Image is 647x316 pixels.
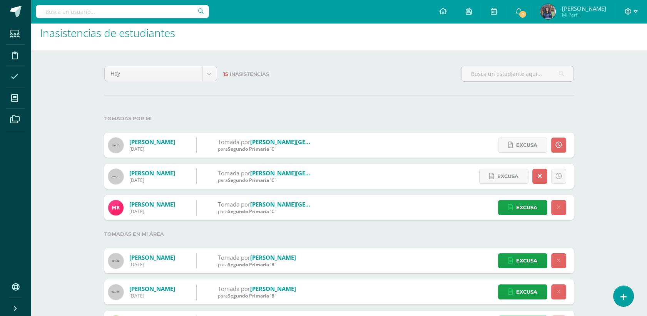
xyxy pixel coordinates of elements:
span: Tomada por [218,138,250,146]
input: Busca un estudiante aquí... [461,66,573,81]
a: [PERSON_NAME] [129,285,175,292]
span: Segundo Primaria 'B' [228,261,276,268]
div: para [218,261,296,268]
span: Tomada por [218,285,250,292]
div: para [218,146,310,152]
span: Tomada por [218,200,250,208]
a: [PERSON_NAME][GEOGRAPHIC_DATA] [250,200,355,208]
img: 60x60 [108,138,124,153]
span: Inasistencias [230,71,269,77]
a: Excusa [498,253,547,268]
a: [PERSON_NAME][GEOGRAPHIC_DATA] [250,169,355,177]
span: 1 [518,10,527,18]
a: [PERSON_NAME][GEOGRAPHIC_DATA] [250,138,355,146]
span: Segundo Primaria 'C' [228,208,276,215]
img: cce91bffab8f7a10d5845b0ce62a1cf1.png [108,200,124,215]
a: Excusa [498,284,547,299]
a: [PERSON_NAME] [129,169,175,177]
span: Segundo Primaria 'C' [228,146,276,152]
img: 60x60 [108,169,124,184]
label: Tomadas en mi área [104,226,574,242]
span: Excusa [497,169,518,183]
div: para [218,292,296,299]
img: 60x60 [108,284,124,300]
span: Excusa [516,138,537,152]
a: [PERSON_NAME] [250,285,296,292]
div: [DATE] [129,208,175,215]
label: Tomadas por mi [104,111,574,126]
a: [PERSON_NAME] [250,254,296,261]
a: Hoy [105,66,217,81]
span: Excusa [516,200,537,215]
div: para [218,177,310,183]
span: 15 [223,71,228,77]
a: [PERSON_NAME] [129,200,175,208]
a: [PERSON_NAME] [129,254,175,261]
span: Inasistencias de estudiantes [40,25,175,40]
img: 97de3abe636775f55b96517d7f939dce.png [540,4,556,19]
span: [PERSON_NAME] [562,5,606,12]
a: Excusa [498,200,547,215]
div: [DATE] [129,261,175,268]
span: Segundo Primaria 'B' [228,292,276,299]
span: Excusa [516,285,537,299]
input: Busca un usuario... [36,5,209,18]
div: [DATE] [129,177,175,183]
span: Mi Perfil [562,12,606,18]
span: Tomada por [218,169,250,177]
div: [DATE] [129,292,175,299]
a: Excusa [498,138,547,153]
a: Excusa [479,169,528,184]
span: Hoy [110,66,196,81]
span: Tomada por [218,254,250,261]
img: 60x60 [108,253,124,269]
span: Excusa [516,254,537,268]
div: [DATE] [129,146,175,152]
div: para [218,208,310,215]
a: [PERSON_NAME] [129,138,175,146]
span: Segundo Primaria 'C' [228,177,276,183]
